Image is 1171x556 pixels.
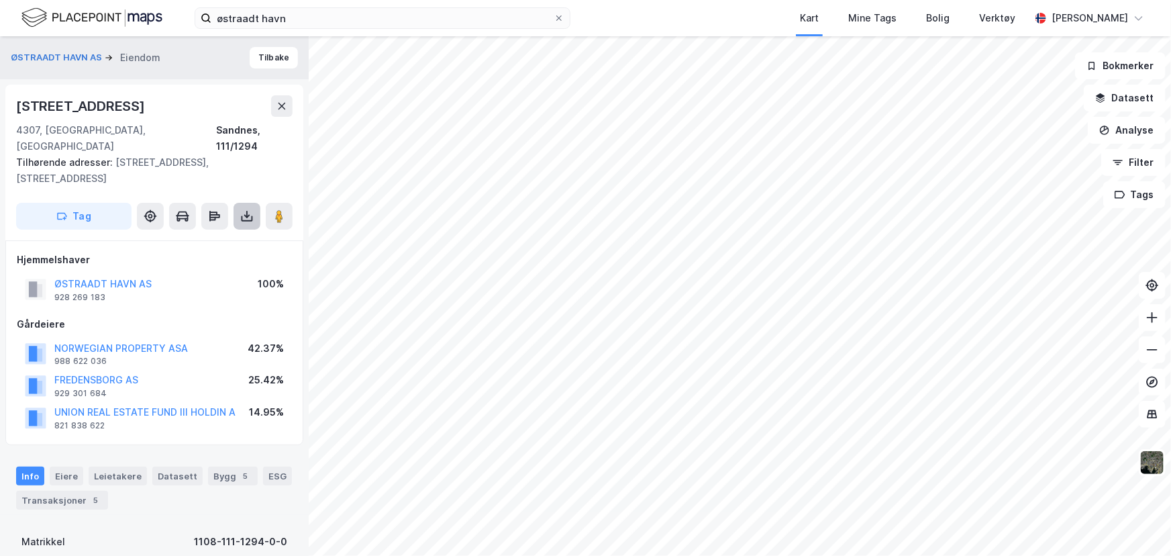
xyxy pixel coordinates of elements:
[16,491,108,510] div: Transaksjoner
[16,122,216,154] div: 4307, [GEOGRAPHIC_DATA], [GEOGRAPHIC_DATA]
[926,10,950,26] div: Bolig
[1101,149,1166,176] button: Filter
[17,316,292,332] div: Gårdeiere
[248,372,284,388] div: 25.42%
[249,404,284,420] div: 14.95%
[239,469,252,483] div: 5
[16,467,44,485] div: Info
[1103,181,1166,208] button: Tags
[194,534,287,550] div: 1108-111-1294-0-0
[89,467,147,485] div: Leietakere
[1104,492,1171,556] div: Kontrollprogram for chat
[21,534,65,550] div: Matrikkel
[848,10,897,26] div: Mine Tags
[211,8,554,28] input: Søk på adresse, matrikkel, gårdeiere, leietakere eller personer
[54,292,105,303] div: 928 269 183
[89,494,103,507] div: 5
[979,10,1015,26] div: Verktøy
[208,467,258,485] div: Bygg
[16,156,115,168] span: Tilhørende adresser:
[16,203,132,230] button: Tag
[263,467,292,485] div: ESG
[50,467,83,485] div: Eiere
[21,6,162,30] img: logo.f888ab2527a4732fd821a326f86c7f29.svg
[1088,117,1166,144] button: Analyse
[54,420,105,431] div: 821 838 622
[800,10,819,26] div: Kart
[1104,492,1171,556] iframe: Chat Widget
[152,467,203,485] div: Datasett
[1075,52,1166,79] button: Bokmerker
[54,388,107,399] div: 929 301 684
[120,50,160,66] div: Eiendom
[248,340,284,357] div: 42.37%
[16,154,282,187] div: [STREET_ADDRESS], [STREET_ADDRESS]
[1052,10,1128,26] div: [PERSON_NAME]
[1084,85,1166,111] button: Datasett
[54,356,107,367] div: 988 622 036
[16,95,148,117] div: [STREET_ADDRESS]
[216,122,293,154] div: Sandnes, 111/1294
[17,252,292,268] div: Hjemmelshaver
[250,47,298,68] button: Tilbake
[1139,450,1165,475] img: 9k=
[258,276,284,292] div: 100%
[11,51,105,64] button: ØSTRAADT HAVN AS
